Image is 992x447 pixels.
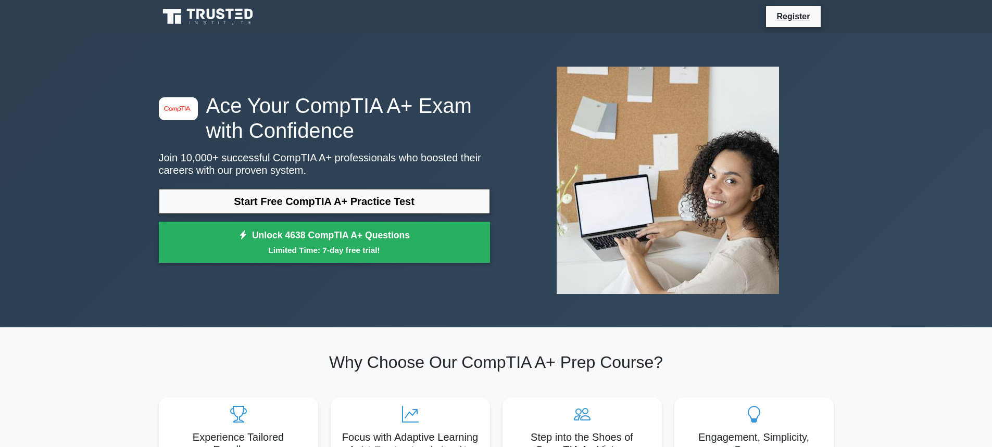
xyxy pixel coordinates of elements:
h2: Why Choose Our CompTIA A+ Prep Course? [159,352,834,372]
a: Start Free CompTIA A+ Practice Test [159,189,490,214]
small: Limited Time: 7-day free trial! [172,244,477,256]
a: Unlock 4638 CompTIA A+ QuestionsLimited Time: 7-day free trial! [159,222,490,263]
p: Join 10,000+ successful CompTIA A+ professionals who boosted their careers with our proven system. [159,151,490,176]
a: Register [770,10,816,23]
h1: Ace Your CompTIA A+ Exam with Confidence [159,93,490,143]
h5: Focus with Adaptive Learning [339,431,482,443]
